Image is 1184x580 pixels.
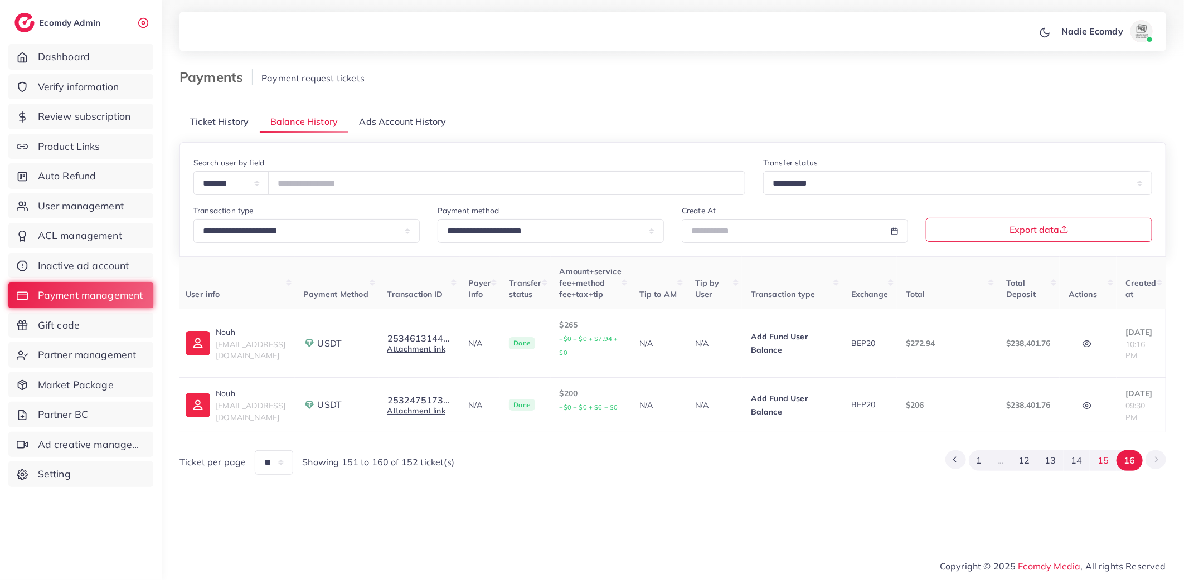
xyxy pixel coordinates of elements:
[304,399,315,411] img: payment
[851,289,888,299] span: Exchange
[38,50,90,64] span: Dashboard
[38,228,122,243] span: ACL management
[261,72,365,84] span: Payment request tickets
[695,398,733,412] p: N/A
[969,450,989,471] button: Go to page 1
[8,282,153,308] a: Payment management
[639,337,677,350] p: N/A
[763,157,818,168] label: Transfer status
[216,401,285,422] span: [EMAIL_ADDRESS][DOMAIN_NAME]
[8,372,153,398] a: Market Package
[190,115,249,128] span: Ticket History
[1069,289,1097,299] span: Actions
[1006,278,1036,299] span: Total Deposit
[8,461,153,487] a: Setting
[318,398,342,411] span: USDT
[186,331,210,355] img: ic-user-info.36bf1079.svg
[186,289,220,299] span: User info
[216,387,285,400] p: Nouh
[179,69,253,85] h3: Payments
[1006,337,1051,350] p: $238,401.76
[1125,387,1157,400] p: [DATE]
[851,338,888,349] div: BEP20
[38,318,80,333] span: Gift code
[8,104,153,129] a: Review subscription
[387,333,451,343] button: 2534613144...
[560,318,622,359] p: $265
[469,398,492,412] p: N/A
[193,157,264,168] label: Search user by field
[186,393,210,417] img: ic-user-info.36bf1079.svg
[38,199,124,213] span: User management
[926,218,1152,242] button: Export data
[1081,559,1166,573] span: , All rights Reserved
[1125,339,1146,360] span: 10:16 PM
[906,289,925,299] span: Total
[38,109,131,124] span: Review subscription
[14,13,35,32] img: logo
[940,559,1166,573] span: Copyright © 2025
[438,205,499,216] label: Payment method
[8,313,153,338] a: Gift code
[38,259,129,273] span: Inactive ad account
[1125,401,1146,422] span: 09:30 PM
[38,348,137,362] span: Partner management
[945,450,966,469] button: Go to previous page
[751,289,816,299] span: Transaction type
[8,74,153,100] a: Verify information
[1117,450,1143,471] button: Go to page 16
[179,456,246,469] span: Ticket per page
[39,17,103,28] h2: Ecomdy Admin
[387,406,445,416] a: Attachment link
[906,398,988,412] p: $206
[38,437,145,452] span: Ad creative management
[216,325,285,339] p: Nouh
[906,337,988,350] p: $272.94
[560,403,618,411] small: +$0 + $0 + $6 + $0
[851,399,888,410] div: BEP20
[8,402,153,427] a: Partner BC
[38,467,71,481] span: Setting
[695,337,733,350] p: N/A
[1006,398,1051,412] p: $238,401.76
[560,266,622,299] span: Amount+service fee+method fee+tax+tip
[302,456,454,469] span: Showing 151 to 160 of 152 ticket(s)
[193,205,254,216] label: Transaction type
[751,330,833,357] p: Add Fund User Balance
[1090,450,1116,471] button: Go to page 15
[682,205,716,216] label: Create At
[1061,25,1123,38] p: Nadie Ecomdy
[751,392,833,418] p: Add Fund User Balance
[560,387,622,414] p: $200
[509,278,541,299] span: Transfer status
[1055,20,1157,42] a: Nadie Ecomdyavatar
[509,399,535,411] span: Done
[38,80,119,94] span: Verify information
[469,278,492,299] span: Payer Info
[270,115,338,128] span: Balance History
[38,407,89,422] span: Partner BC
[8,342,153,368] a: Partner management
[1010,225,1069,234] span: Export data
[8,223,153,248] a: ACL management
[1125,325,1157,339] p: [DATE]
[945,450,1166,471] ul: Pagination
[304,289,368,299] span: Payment Method
[1130,20,1153,42] img: avatar
[1064,450,1090,471] button: Go to page 14
[560,335,618,357] small: +$0 + $0 + $7.94 + $0
[38,288,143,303] span: Payment management
[8,432,153,457] a: Ad creative management
[38,378,114,392] span: Market Package
[387,395,451,405] button: 2532475173...
[8,253,153,279] a: Inactive ad account
[639,289,677,299] span: Tip to AM
[387,344,445,354] a: Attachment link
[1125,278,1157,299] span: Created at
[639,398,677,412] p: N/A
[387,289,443,299] span: Transaction ID
[14,13,103,32] a: logoEcomdy Admin
[1011,450,1037,471] button: Go to page 12
[304,338,315,349] img: payment
[509,337,535,349] span: Done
